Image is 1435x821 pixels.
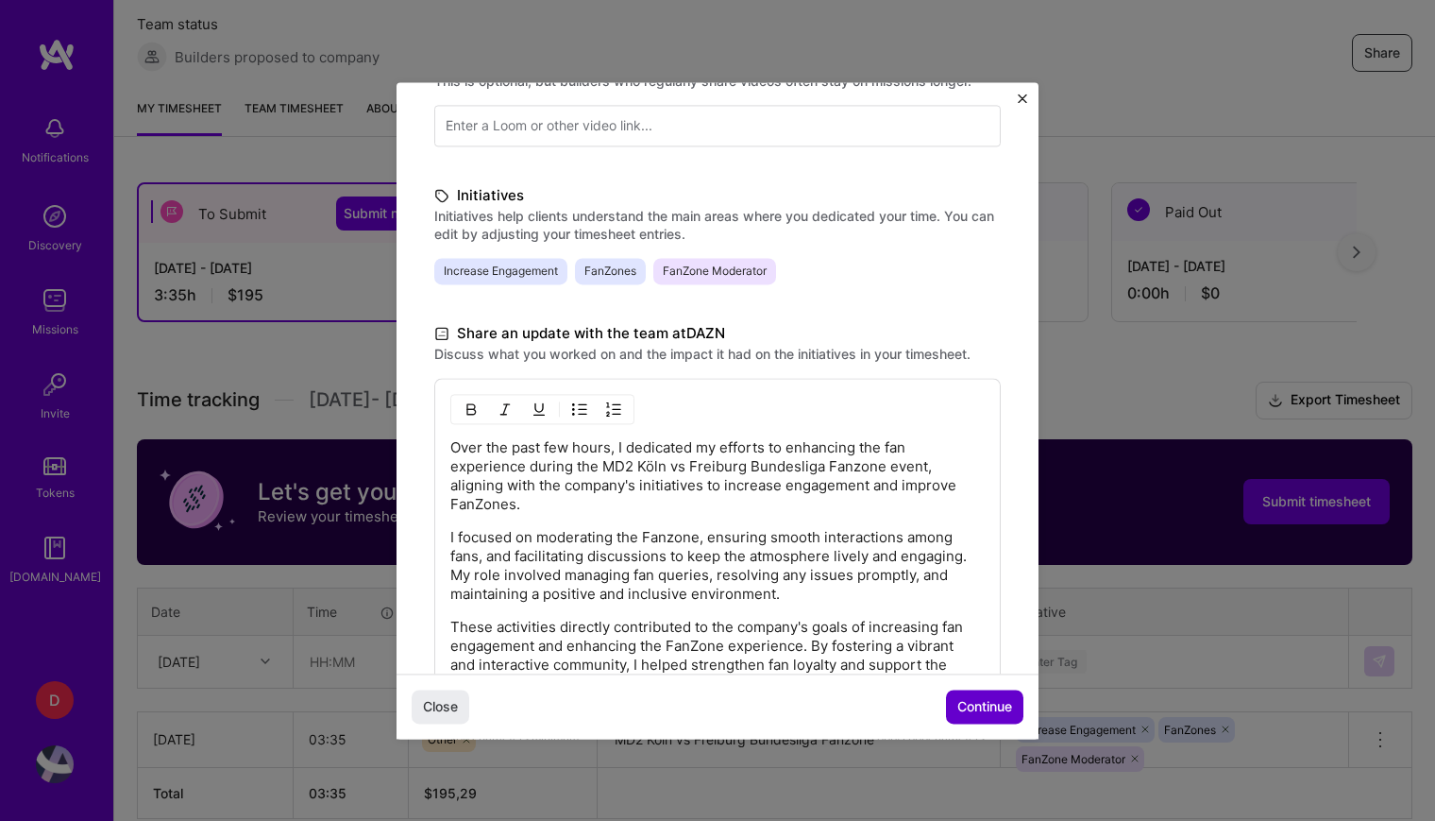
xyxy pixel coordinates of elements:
[464,402,479,417] img: Bold
[498,402,513,417] img: Italic
[423,697,458,716] span: Close
[572,402,587,417] img: UL
[532,402,547,417] img: Underline
[412,690,469,724] button: Close
[434,323,449,345] i: icon DocumentBlack
[434,345,1001,363] label: Discuss what you worked on and the impact it had on the initiatives in your timesheet.
[434,185,449,207] i: icon TagBlack
[434,258,567,284] span: Increase Engagement
[559,398,560,420] img: Divider
[434,207,1001,243] label: Initiatives help clients understand the main areas where you dedicated your time. You can edit by...
[957,697,1012,716] span: Continue
[450,528,985,604] p: I focused on moderating the Fanzone, ensuring smooth interactions among fans, and facilitating di...
[946,690,1023,724] button: Continue
[653,258,776,284] span: FanZone Moderator
[434,322,1001,345] label: Share an update with the team at DAZN
[1018,94,1027,113] button: Close
[434,184,1001,207] label: Initiatives
[450,438,985,514] p: Over the past few hours, I dedicated my efforts to enhancing the fan experience during the MD2 Kö...
[575,258,646,284] span: FanZones
[606,402,621,417] img: OL
[434,105,1001,146] input: Enter a Loom or other video link...
[450,618,985,712] p: These activities directly contributed to the company's goals of increasing fan engagement and enh...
